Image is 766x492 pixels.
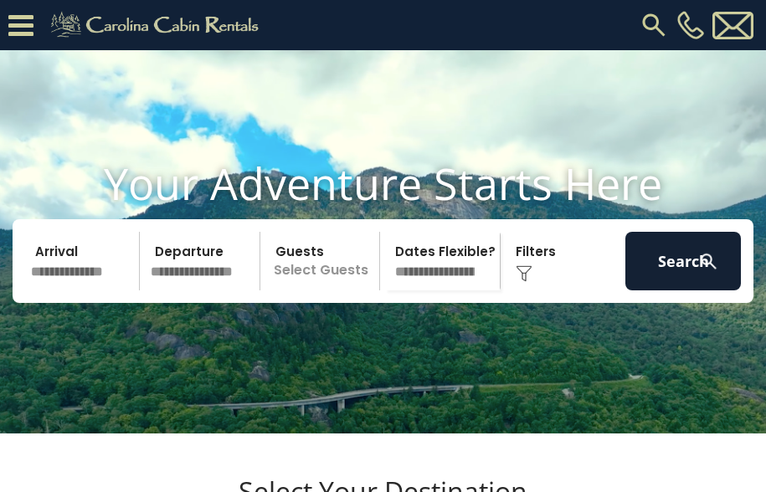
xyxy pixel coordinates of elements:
h1: Your Adventure Starts Here [13,157,753,209]
a: [PHONE_NUMBER] [673,11,708,39]
img: Khaki-logo.png [42,8,273,42]
img: search-regular-white.png [698,251,719,272]
p: Select Guests [265,232,379,290]
button: Search [625,232,740,290]
img: filter--v1.png [516,265,532,282]
img: search-regular.svg [639,10,669,40]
